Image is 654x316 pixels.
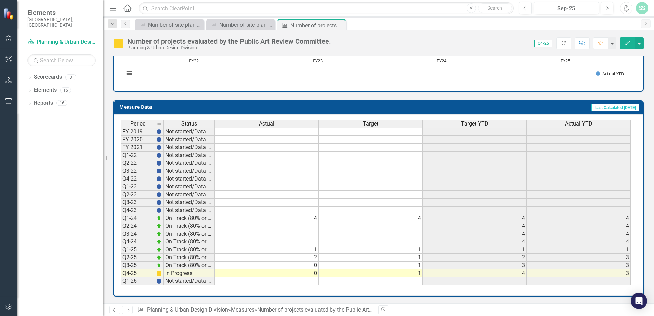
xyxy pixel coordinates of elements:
td: Q1-26 [121,277,155,285]
td: On Track (80% or higher) [164,254,215,262]
button: Search [478,3,512,13]
td: 4 [527,230,631,238]
a: Number of site plan projects presented before the Historic Preservation Board [137,21,202,29]
td: 4 [527,222,631,230]
td: 1 [215,246,319,254]
img: BgCOk07PiH71IgAAAABJRU5ErkJggg== [156,278,162,284]
div: 3 [65,74,76,80]
td: Q4-22 [121,175,155,183]
div: Planning & Urban Design Division [127,45,331,50]
img: BgCOk07PiH71IgAAAABJRU5ErkJggg== [156,160,162,166]
td: Q1-24 [121,214,155,222]
td: 4 [527,238,631,246]
img: In Progress [113,38,124,49]
td: On Track (80% or higher) [164,262,215,269]
td: Not started/Data not yet available [164,136,215,144]
div: 16 [56,100,67,106]
span: Actual [259,121,274,127]
td: 4 [215,214,319,222]
td: 0 [215,262,319,269]
div: Number of projects evaluated by the Public Art Review Committee. [257,306,417,313]
span: Status [181,121,197,127]
td: Q4-23 [121,207,155,214]
img: BgCOk07PiH71IgAAAABJRU5ErkJggg== [156,153,162,158]
h3: Measure Data [119,104,328,109]
span: Search [487,5,502,11]
img: zOikAAAAAElFTkSuQmCC [156,223,162,229]
td: 4 [423,214,527,222]
input: Search Below... [27,54,96,66]
a: Scorecards [34,73,62,81]
img: BgCOk07PiH71IgAAAABJRU5ErkJggg== [156,184,162,189]
span: Target [363,121,378,127]
td: Q4-24 [121,238,155,246]
img: BgCOk07PiH71IgAAAABJRU5ErkJggg== [156,200,162,205]
td: 4 [423,238,527,246]
div: Number of projects evaluated by the Public Art Review Committee. [290,21,344,30]
td: Q3-23 [121,199,155,207]
td: FY 2020 [121,136,155,144]
div: Sep-25 [536,4,597,13]
td: Not started/Data not yet available [164,128,215,136]
td: 2 [215,254,319,262]
td: 1 [423,246,527,254]
td: 1 [527,246,631,254]
td: Q1-23 [121,183,155,191]
img: 8DAGhfEEPCf229AAAAAElFTkSuQmCC [157,121,162,127]
td: Q3-25 [121,262,155,269]
button: View chart menu, Chart [125,68,134,78]
button: Show Actual YTD [596,70,624,77]
text: FY24 [437,57,447,64]
td: On Track (80% or higher) [164,214,215,222]
img: zOikAAAAAElFTkSuQmCC [156,215,162,221]
div: Number of site plan projects presented before the Planning and Development Board [219,21,273,29]
td: 1 [319,254,423,262]
td: On Track (80% or higher) [164,230,215,238]
img: BgCOk07PiH71IgAAAABJRU5ErkJggg== [156,208,162,213]
td: 4 [423,269,527,277]
td: 1 [319,262,423,269]
span: Period [130,121,146,127]
td: 4 [423,230,527,238]
text: FY22 [189,57,199,64]
td: 4 [319,214,423,222]
button: Sep-25 [534,2,599,14]
img: BgCOk07PiH71IgAAAABJRU5ErkJggg== [156,145,162,150]
text: FY23 [313,57,323,64]
td: 4 [527,214,631,222]
div: SS [636,2,648,14]
span: Last Calculated [DATE] [591,104,639,111]
td: Q4-25 [121,269,155,277]
td: 3 [423,262,527,269]
span: Actual YTD [565,121,592,127]
img: zOikAAAAAElFTkSuQmCC [156,231,162,237]
td: Not started/Data not yet available [164,175,215,183]
img: BgCOk07PiH71IgAAAABJRU5ErkJggg== [156,168,162,174]
td: Q3-24 [121,230,155,238]
img: zOikAAAAAElFTkSuQmCC [156,263,162,268]
input: Search ClearPoint... [139,2,514,14]
td: Not started/Data not yet available [164,191,215,199]
div: Open Intercom Messenger [631,293,647,309]
td: Q3-22 [121,167,155,175]
img: zOikAAAAAElFTkSuQmCC [156,239,162,245]
td: FY 2019 [121,128,155,136]
td: Q1-22 [121,152,155,159]
td: Q2-24 [121,222,155,230]
td: Not started/Data not yet available [164,167,215,175]
a: Measures [231,306,254,313]
td: On Track (80% or higher) [164,222,215,230]
img: zOikAAAAAElFTkSuQmCC [156,247,162,252]
td: Q2-22 [121,159,155,167]
td: Not started/Data not yet available [164,199,215,207]
td: 2 [423,254,527,262]
span: Q4-25 [534,40,552,47]
img: BgCOk07PiH71IgAAAABJRU5ErkJggg== [156,176,162,182]
td: 1 [319,246,423,254]
div: » » [137,306,373,314]
td: 3 [527,269,631,277]
img: BgCOk07PiH71IgAAAABJRU5ErkJggg== [156,129,162,134]
span: Elements [27,9,96,17]
td: On Track (80% or higher) [164,246,215,254]
td: Not started/Data not yet available [164,144,215,152]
